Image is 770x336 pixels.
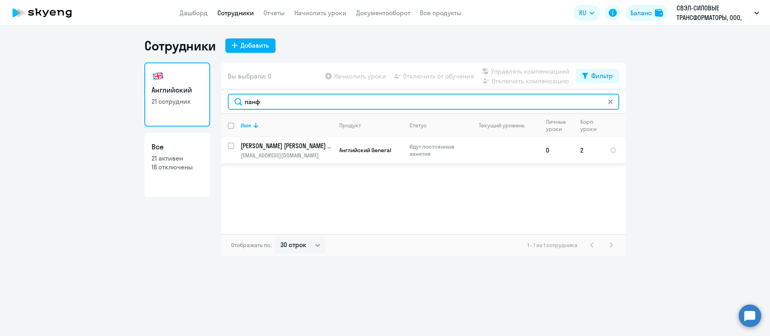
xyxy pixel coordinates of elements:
[263,9,285,17] a: Отчеты
[626,5,668,21] button: Балансbalance
[677,3,751,22] p: СВЭЛ-СИЛОВЫЕ ТРАНСФОРМАТОРЫ, ООО, #101731
[673,3,763,22] button: СВЭЛ-СИЛОВЫЕ ТРАНСФОРМАТОРЫ, ООО, #101731
[630,8,652,18] div: Баланс
[339,122,403,129] div: Продукт
[573,5,600,21] button: RU
[241,141,332,150] a: [PERSON_NAME] [PERSON_NAME] Олеговна
[180,9,208,17] a: Дашборд
[580,118,598,133] div: Корп. уроки
[574,137,603,163] td: 2
[152,70,164,82] img: english
[479,122,525,129] div: Текущий уровень
[152,154,203,163] p: 21 активен
[471,122,539,129] div: Текущий уровень
[591,71,613,80] div: Фильтр
[356,9,410,17] a: Документооборот
[152,85,203,95] h3: Английский
[241,122,332,129] div: Имя
[527,241,577,249] span: 1 - 1 из 1 сотрудника
[144,62,210,127] a: Английский21 сотрудник
[152,163,203,171] p: 18 отключены
[241,152,332,159] p: [EMAIL_ADDRESS][DOMAIN_NAME]
[409,122,464,129] div: Статус
[241,122,251,129] div: Имя
[231,241,272,249] span: Отображать по:
[546,118,573,133] div: Личные уроки
[579,8,586,18] span: RU
[241,141,331,150] p: [PERSON_NAME] [PERSON_NAME] Олеговна
[546,118,568,133] div: Личные уроки
[576,69,619,83] button: Фильтр
[420,9,462,17] a: Все продукты
[409,143,464,157] p: Идут постоянные занятия
[228,71,272,81] span: Вы выбрали: 0
[144,38,216,54] h1: Сотрудники
[580,118,603,133] div: Корп. уроки
[152,97,203,106] p: 21 сотрудник
[144,133,210,197] a: Все21 активен18 отключены
[339,122,361,129] div: Продукт
[228,94,619,110] input: Поиск по имени, email, продукту или статусу
[655,9,663,17] img: balance
[339,147,391,154] span: Английский General
[539,137,574,163] td: 0
[225,38,276,53] button: Добавить
[152,142,203,152] h3: Все
[217,9,254,17] a: Сотрудники
[409,122,427,129] div: Статус
[241,40,269,50] div: Добавить
[294,9,346,17] a: Начислить уроки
